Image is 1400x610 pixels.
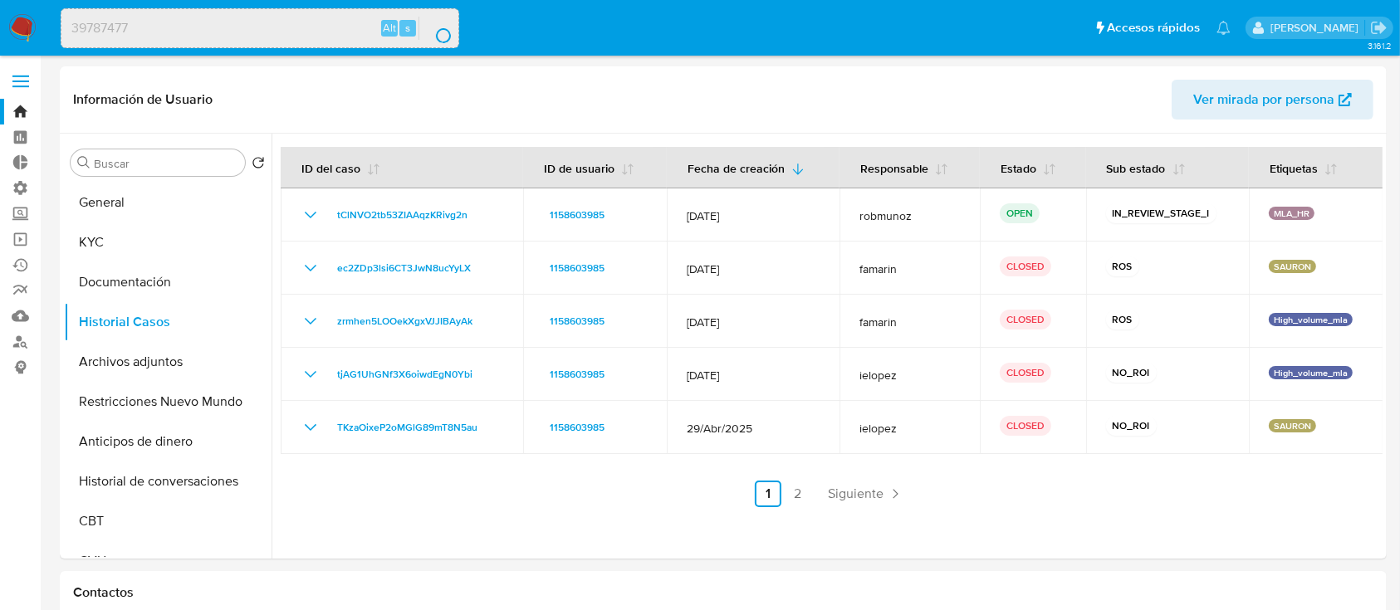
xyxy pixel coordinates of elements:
[64,461,272,501] button: Historial de conversaciones
[1193,80,1334,120] span: Ver mirada por persona
[1370,19,1388,37] a: Salir
[419,17,453,40] button: search-icon
[73,584,1373,601] h1: Contactos
[64,541,272,581] button: CVU
[405,20,410,36] span: s
[1216,21,1231,35] a: Notificaciones
[1107,19,1200,37] span: Accesos rápidos
[64,302,272,342] button: Historial Casos
[1270,20,1364,36] p: ezequiel.castrillon@mercadolibre.com
[64,382,272,422] button: Restricciones Nuevo Mundo
[383,20,396,36] span: Alt
[73,91,213,108] h1: Información de Usuario
[61,17,458,39] input: Buscar usuario o caso...
[252,156,265,174] button: Volver al orden por defecto
[64,262,272,302] button: Documentación
[64,422,272,461] button: Anticipos de dinero
[64,222,272,262] button: KYC
[94,156,238,171] input: Buscar
[64,183,272,222] button: General
[64,501,272,541] button: CBT
[64,342,272,382] button: Archivos adjuntos
[1172,80,1373,120] button: Ver mirada por persona
[77,156,91,169] button: Buscar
